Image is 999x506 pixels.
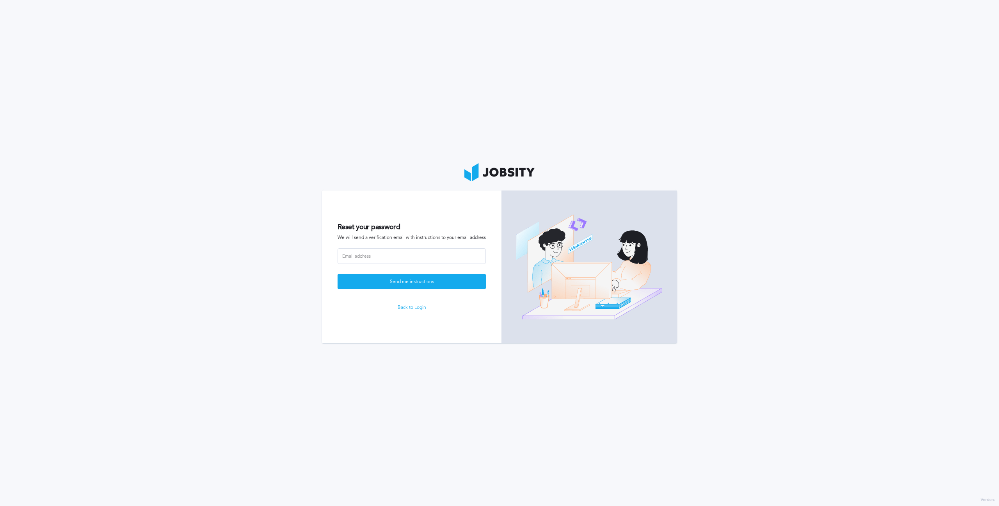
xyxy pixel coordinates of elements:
[338,235,486,241] span: We will send a verification email with instructions to your email address
[338,248,486,264] input: Email address
[338,274,485,290] div: Send me instructions
[338,305,486,310] a: Back to Login
[981,498,995,502] label: Version:
[338,223,486,231] h2: Reset your password
[338,274,486,289] button: Send me instructions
